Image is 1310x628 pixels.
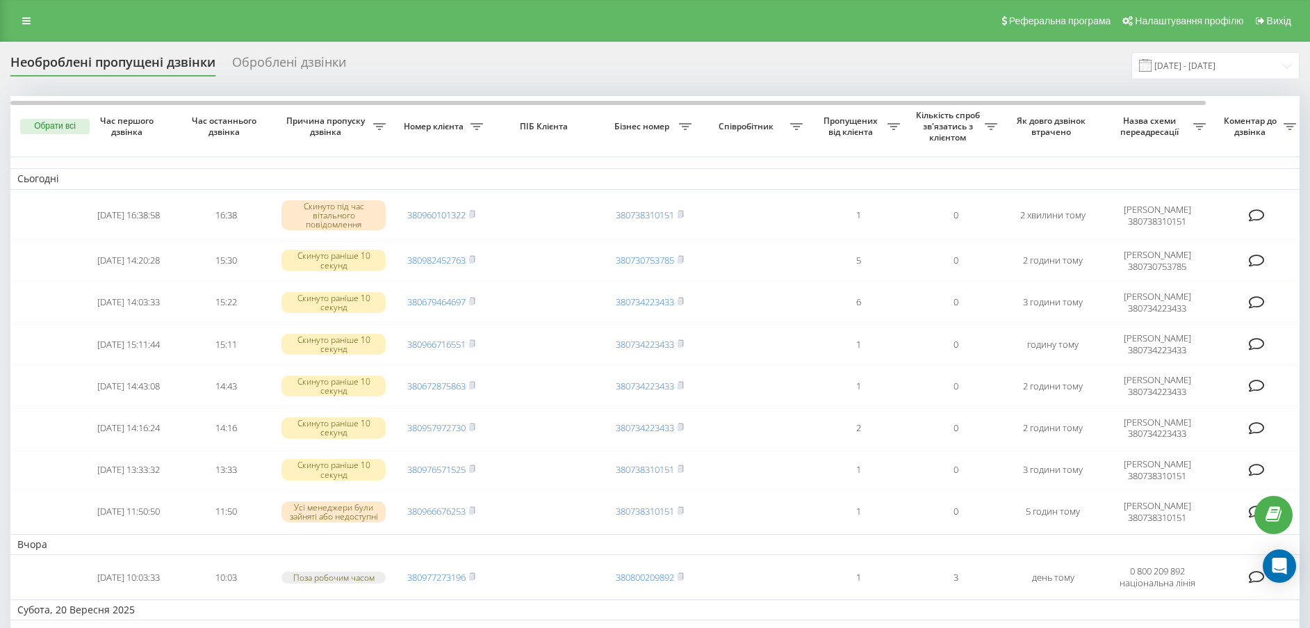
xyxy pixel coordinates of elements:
[616,505,674,517] a: 380738310151
[907,492,1004,531] td: 0
[616,571,674,583] a: 380800209892
[80,367,177,405] td: [DATE] 14:43:08
[400,121,470,132] span: Номер клієнта
[177,283,275,322] td: 15:22
[407,380,466,392] a: 380672875863
[1004,193,1102,239] td: 2 хвилини тому
[1004,325,1102,364] td: годину тому
[80,325,177,364] td: [DATE] 15:11:44
[1102,193,1213,239] td: [PERSON_NAME] 380738310151
[616,463,674,476] a: 380738310151
[177,325,275,364] td: 15:11
[407,463,466,476] a: 380976571525
[407,209,466,221] a: 380960101322
[616,254,674,266] a: 380730753785
[810,193,907,239] td: 1
[281,501,386,522] div: Усі менеджери були зайняті або недоступні
[232,55,346,77] div: Оброблені дзвінки
[907,325,1004,364] td: 0
[1220,115,1284,137] span: Коментар до дзвінка
[281,334,386,355] div: Скинуто раніше 10 секунд
[616,296,674,308] a: 380734223433
[177,193,275,239] td: 16:38
[810,241,907,280] td: 5
[1102,283,1213,322] td: [PERSON_NAME] 380734223433
[407,296,466,308] a: 380679464697
[407,421,466,434] a: 380957972730
[616,421,674,434] a: 380734223433
[914,110,985,143] span: Кількість спроб зв'язатись з клієнтом
[80,408,177,447] td: [DATE] 14:16:24
[80,558,177,597] td: [DATE] 10:03:33
[1267,15,1291,26] span: Вихід
[281,417,386,438] div: Скинуто раніше 10 секунд
[10,55,215,77] div: Необроблені пропущені дзвінки
[616,209,674,221] a: 380738310151
[80,451,177,490] td: [DATE] 13:33:32
[20,119,90,134] button: Обрати всі
[810,367,907,405] td: 1
[1004,558,1102,597] td: день тому
[80,193,177,239] td: [DATE] 16:38:58
[177,367,275,405] td: 14:43
[407,571,466,583] a: 380977273196
[177,558,275,597] td: 10:03
[1102,451,1213,490] td: [PERSON_NAME] 380738310151
[1004,367,1102,405] td: 2 години тому
[177,241,275,280] td: 15:30
[907,451,1004,490] td: 0
[1004,408,1102,447] td: 2 години тому
[705,121,790,132] span: Співробітник
[1108,115,1193,137] span: Назва схеми переадресації
[1102,367,1213,405] td: [PERSON_NAME] 380734223433
[1102,492,1213,531] td: [PERSON_NAME] 380738310151
[407,254,466,266] a: 380982452763
[80,492,177,531] td: [DATE] 11:50:50
[616,380,674,392] a: 380734223433
[1102,558,1213,597] td: 0 800 209 892 національна лінія
[407,505,466,517] a: 380966676253
[817,115,887,137] span: Пропущених від клієнта
[502,121,589,132] span: ПІБ Клієнта
[407,338,466,351] a: 380966716551
[907,558,1004,597] td: 3
[281,572,386,583] div: Поза робочим часом
[80,283,177,322] td: [DATE] 14:03:33
[281,292,386,313] div: Скинуто раніше 10 секунд
[281,376,386,396] div: Скинуто раніше 10 секунд
[281,200,386,231] div: Скинуто під час вітального повідомлення
[1004,241,1102,280] td: 2 години тому
[281,459,386,480] div: Скинуто раніше 10 секунд
[281,250,386,271] div: Скинуто раніше 10 секунд
[91,115,166,137] span: Час першого дзвінка
[810,451,907,490] td: 1
[907,367,1004,405] td: 0
[1004,451,1102,490] td: 3 години тому
[1004,283,1102,322] td: 3 години тому
[1102,325,1213,364] td: [PERSON_NAME] 380734223433
[80,241,177,280] td: [DATE] 14:20:28
[907,193,1004,239] td: 0
[810,408,907,447] td: 2
[1015,115,1090,137] span: Як довго дзвінок втрачено
[810,492,907,531] td: 1
[1009,15,1111,26] span: Реферальна програма
[907,241,1004,280] td: 0
[177,451,275,490] td: 13:33
[810,558,907,597] td: 1
[907,408,1004,447] td: 0
[810,325,907,364] td: 1
[177,492,275,531] td: 11:50
[1102,241,1213,280] td: [PERSON_NAME] 380730753785
[616,338,674,351] a: 380734223433
[907,283,1004,322] td: 0
[1263,549,1296,583] div: Open Intercom Messenger
[177,408,275,447] td: 14:16
[1135,15,1243,26] span: Налаштування профілю
[1102,408,1213,447] td: [PERSON_NAME] 380734223433
[188,115,263,137] span: Час останнього дзвінка
[1004,492,1102,531] td: 5 годин тому
[810,283,907,322] td: 6
[608,121,679,132] span: Бізнес номер
[281,115,373,137] span: Причина пропуску дзвінка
